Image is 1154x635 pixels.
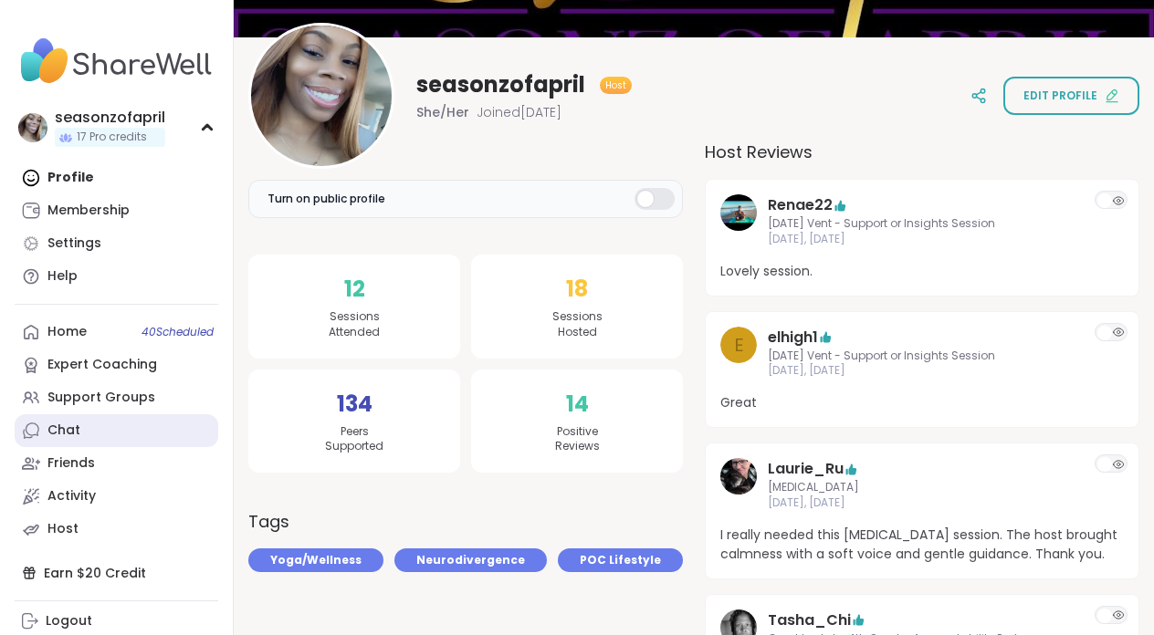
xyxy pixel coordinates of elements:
[566,273,588,306] span: 18
[768,495,1076,511] span: [DATE], [DATE]
[768,194,833,216] a: Renae22
[15,227,218,260] a: Settings
[325,424,383,455] span: Peers Supported
[720,194,757,231] img: Renae22
[344,273,365,306] span: 12
[734,331,744,359] span: e
[555,424,600,455] span: Positive Reviews
[768,349,1076,364] span: [DATE] Vent - Support or Insights Session
[720,458,757,511] a: Laurie_Ru
[77,130,147,145] span: 17 Pro credits
[768,480,1076,495] span: [MEDICAL_DATA]
[720,458,757,494] img: Laurie_Ru
[47,267,78,286] div: Help
[47,520,79,538] div: Host
[15,447,218,480] a: Friends
[477,103,561,121] span: Joined [DATE]
[15,414,218,447] a: Chat
[15,557,218,589] div: Earn $20 Credit
[15,316,218,349] a: Home40Scheduled
[768,216,1076,232] span: [DATE] Vent - Support or Insights Session
[1003,77,1139,115] button: Edit profile
[15,513,218,546] a: Host
[15,194,218,227] a: Membership
[248,509,289,534] h3: Tags
[768,458,844,480] a: Laurie_Ru
[337,388,372,421] span: 134
[15,260,218,293] a: Help
[270,552,362,568] span: Yoga/Wellness
[15,381,218,414] a: Support Groups
[605,78,626,92] span: Host
[416,552,525,568] span: Neurodivergence
[268,191,385,207] span: Turn on public profile
[46,612,92,630] div: Logout
[580,552,661,568] span: POC Lifestyle
[566,388,589,421] span: 14
[47,356,157,374] div: Expert Coaching
[720,526,1124,564] span: I really needed this [MEDICAL_DATA] session. The host brought calmness with a soft voice and gent...
[15,480,218,513] a: Activity
[47,202,130,220] div: Membership
[47,487,96,505] div: Activity
[768,609,851,631] a: Tasha_Chi
[768,327,818,349] a: elhigh1
[416,70,585,99] span: seasonzofapril
[329,309,380,340] span: Sessions Attended
[768,363,1076,379] span: [DATE], [DATE]
[47,234,101,253] div: Settings
[47,454,95,473] div: Friends
[15,349,218,381] a: Expert Coaching
[720,194,757,247] a: Renae22
[552,309,603,340] span: Sessions Hosted
[768,232,1076,247] span: [DATE], [DATE]
[1023,88,1097,104] span: Edit profile
[720,393,1124,412] span: Great
[720,327,757,380] a: e
[55,108,165,128] div: seasonzofapril
[47,422,80,440] div: Chat
[251,26,392,166] img: seasonzofapril
[15,29,218,93] img: ShareWell Nav Logo
[18,113,47,142] img: seasonzofapril
[47,323,87,341] div: Home
[47,389,155,407] div: Support Groups
[416,103,469,121] span: She/Her
[142,325,214,339] span: 40 Scheduled
[720,262,1124,281] span: Lovely session.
